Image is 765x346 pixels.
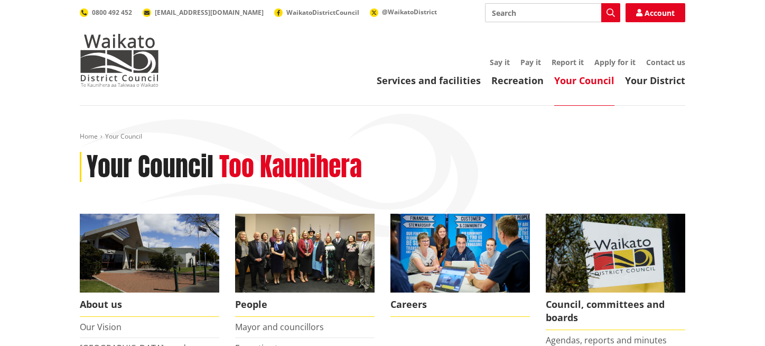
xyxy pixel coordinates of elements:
[80,321,122,333] a: Our Vision
[80,132,685,141] nav: breadcrumb
[390,214,530,293] img: Office staff in meeting - Career page
[490,57,510,67] a: Say it
[92,8,132,17] span: 0800 492 452
[155,8,264,17] span: [EMAIL_ADDRESS][DOMAIN_NAME]
[80,214,219,293] img: WDC Building 0015
[370,7,437,16] a: @WaikatoDistrict
[235,321,324,333] a: Mayor and councillors
[143,8,264,17] a: [EMAIL_ADDRESS][DOMAIN_NAME]
[552,57,584,67] a: Report it
[219,152,362,183] h2: Too Kaunihera
[80,214,219,317] a: WDC Building 0015 About us
[80,34,159,87] img: Waikato District Council - Te Kaunihera aa Takiwaa o Waikato
[235,214,375,317] a: 2022 Council People
[626,3,685,22] a: Account
[491,74,544,87] a: Recreation
[546,214,685,330] a: Waikato-District-Council-sign Council, committees and boards
[382,7,437,16] span: @WaikatoDistrict
[546,214,685,293] img: Waikato-District-Council-sign
[546,334,667,346] a: Agendas, reports and minutes
[390,293,530,317] span: Careers
[554,74,614,87] a: Your Council
[520,57,541,67] a: Pay it
[546,293,685,330] span: Council, committees and boards
[80,293,219,317] span: About us
[87,152,213,183] h1: Your Council
[235,214,375,293] img: 2022 Council
[646,57,685,67] a: Contact us
[594,57,636,67] a: Apply for it
[625,74,685,87] a: Your District
[235,293,375,317] span: People
[390,214,530,317] a: Careers
[485,3,620,22] input: Search input
[105,132,142,141] span: Your Council
[377,74,481,87] a: Services and facilities
[286,8,359,17] span: WaikatoDistrictCouncil
[274,8,359,17] a: WaikatoDistrictCouncil
[80,8,132,17] a: 0800 492 452
[80,132,98,141] a: Home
